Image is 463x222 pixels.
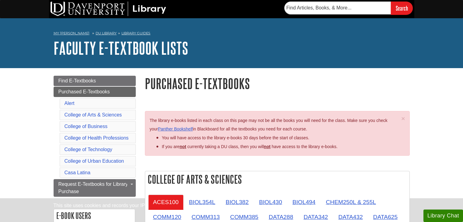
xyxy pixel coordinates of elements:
a: College of Business [65,124,107,129]
h2: College of Arts & Sciences [145,171,409,187]
button: Close [401,115,405,122]
a: Panther Bookshelf [158,127,193,131]
h2: E-book Users [54,209,135,222]
a: BIOL430 [254,195,287,210]
span: Request E-Textbooks for Library Purchase [58,182,128,194]
a: College of Arts & Sciences [65,112,122,117]
a: College of Health Professions [65,135,129,140]
a: College of Technology [65,147,112,152]
a: Library Guides [121,31,150,35]
span: Purchased E-Textbooks [58,89,110,94]
h1: Purchased E-Textbooks [145,76,410,91]
a: CHEM250L & 255L [321,195,381,210]
strong: not [180,144,186,149]
span: If you are currently taking a DU class, then you will have access to the library e-books. [162,144,338,149]
a: Faculty E-Textbook Lists [54,39,188,57]
button: Library Chat [423,210,463,222]
nav: breadcrumb [54,29,410,39]
span: × [401,115,405,122]
span: The library e-books listed in each class on this page may not be all the books you will need for ... [150,118,388,132]
img: DU Library [51,2,166,16]
a: BIOL354L [184,195,220,210]
a: College of Urban Education [65,158,124,164]
a: Find E-Textbooks [54,76,136,86]
a: Casa Latina [65,170,90,175]
u: not [264,144,271,149]
a: BIOL382 [221,195,254,210]
a: DU Library [96,31,117,35]
a: Alert [65,101,75,106]
span: Find E-Textbooks [58,78,96,83]
a: Request E-Textbooks for Library Purchase [54,179,136,197]
input: Search [391,2,413,15]
a: Purchased E-Textbooks [54,87,136,97]
a: ACES100 [148,195,184,210]
a: My [PERSON_NAME] [54,31,89,36]
a: BIOL494 [288,195,321,210]
input: Find Articles, Books, & More... [284,2,391,14]
span: You will have access to the library e-books 30 days before the start of classes. [162,135,309,140]
form: Searches DU Library's articles, books, and more [284,2,413,15]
